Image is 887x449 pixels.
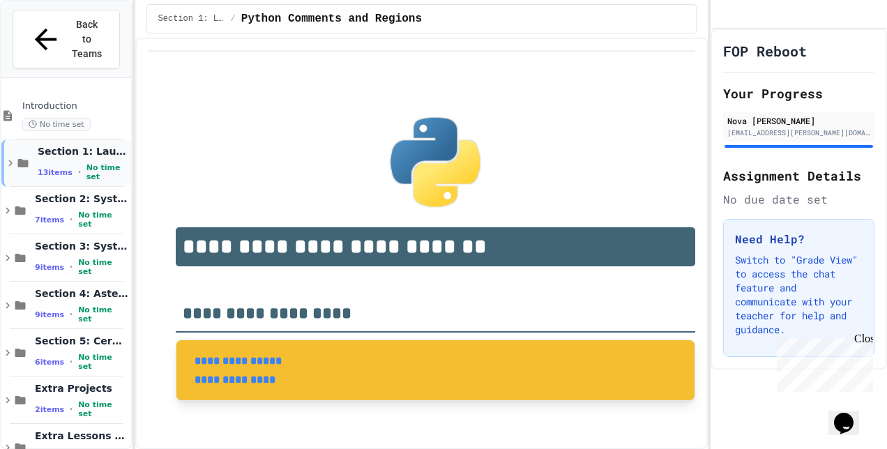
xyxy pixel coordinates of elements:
[78,305,128,324] span: No time set
[78,258,128,276] span: No time set
[158,13,225,24] span: Section 1: Launch Sequence
[35,310,64,319] span: 9 items
[78,353,128,371] span: No time set
[828,393,873,435] iframe: chat widget
[78,167,81,178] span: •
[70,17,103,61] span: Back to Teams
[771,333,873,392] iframe: chat widget
[35,240,128,252] span: Section 3: System Failures
[35,429,128,442] span: Extra Lessons and Practice Python
[35,335,128,347] span: Section 5: Ceres Docking and Repairs
[70,309,73,320] span: •
[70,356,73,367] span: •
[35,358,64,367] span: 6 items
[723,166,874,185] h2: Assignment Details
[70,214,73,225] span: •
[231,13,236,24] span: /
[727,128,870,138] div: [EMAIL_ADDRESS][PERSON_NAME][DOMAIN_NAME]
[735,231,863,248] h3: Need Help?
[35,405,64,414] span: 2 items
[241,10,422,27] span: Python Comments and Regions
[86,163,128,181] span: No time set
[13,10,120,69] button: Back to Teams
[35,263,64,272] span: 9 items
[78,400,128,418] span: No time set
[35,215,64,224] span: 7 items
[35,192,128,205] span: Section 2: System Control
[723,41,807,61] h1: FOP Reboot
[70,261,73,273] span: •
[38,145,128,158] span: Section 1: Launch Sequence
[78,211,128,229] span: No time set
[35,287,128,300] span: Section 4: Asteroid Belt
[22,100,128,112] span: Introduction
[723,84,874,103] h2: Your Progress
[22,118,91,131] span: No time set
[38,168,73,177] span: 13 items
[723,191,874,208] div: No due date set
[727,114,870,127] div: Nova [PERSON_NAME]
[70,404,73,415] span: •
[35,382,128,395] span: Extra Projects
[735,253,863,337] p: Switch to "Grade View" to access the chat feature and communicate with your teacher for help and ...
[6,6,96,89] div: Chat with us now!Close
